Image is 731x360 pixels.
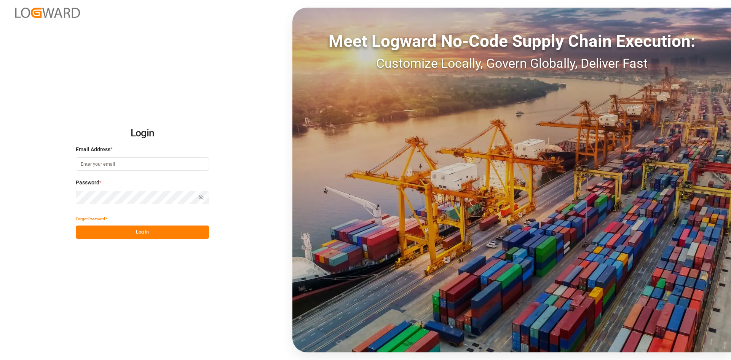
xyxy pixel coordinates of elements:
[76,226,209,239] button: Log In
[76,121,209,146] h2: Login
[76,179,99,187] span: Password
[292,29,731,54] div: Meet Logward No-Code Supply Chain Execution:
[292,54,731,73] div: Customize Locally, Govern Globally, Deliver Fast
[76,146,110,154] span: Email Address
[15,8,80,18] img: Logward_new_orange.png
[76,157,209,171] input: Enter your email
[76,212,107,226] button: Forgot Password?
